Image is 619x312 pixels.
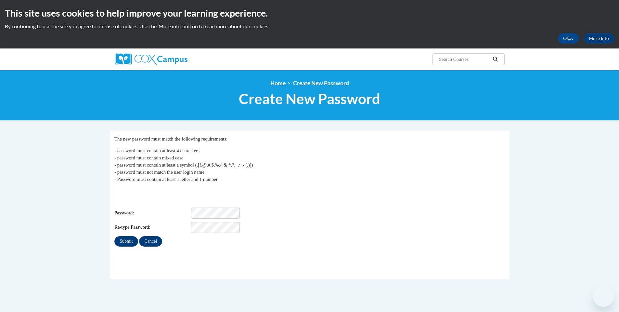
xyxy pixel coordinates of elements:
[114,224,190,231] span: Re-type Password:
[593,286,614,307] iframe: Button to launch messaging window
[5,7,614,20] h2: This site uses cookies to help improve your learning experience.
[558,33,579,44] button: Okay
[438,55,490,63] input: Search Courses
[293,80,349,87] span: Create New Password
[584,33,614,44] a: More Info
[270,80,286,87] a: Home
[114,148,253,182] span: - password must contain at least 4 characters - password must contain mixed case - password must ...
[490,55,500,63] button: Search
[115,53,187,65] img: Cox Campus
[114,236,138,247] input: Submit
[139,236,162,247] input: Cancel
[114,210,190,217] span: Password:
[115,53,238,65] a: Cox Campus
[239,90,380,107] span: Create New Password
[114,136,227,142] span: The new password must match the following requirements:
[5,23,614,30] p: By continuing to use the site you agree to our use of cookies. Use the ‘More info’ button to read...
